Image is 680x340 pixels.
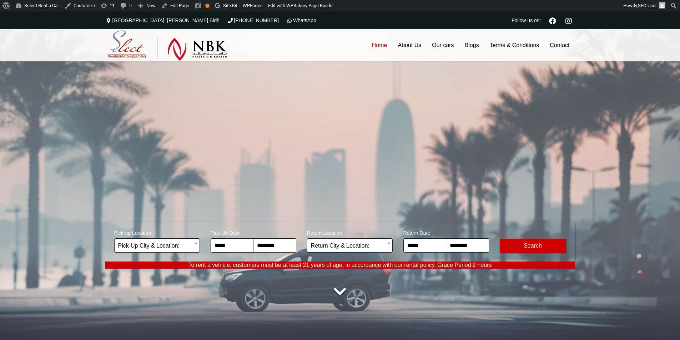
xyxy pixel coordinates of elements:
span: Return City & Location: [311,239,389,253]
span: Pick-Up Date [211,225,296,238]
li: Follow us on: [510,11,543,29]
span: Return Date [403,225,489,238]
button: Modify Search [500,239,566,253]
a: WhatsApp [286,17,316,23]
a: Contact [544,29,575,61]
p: To rent a vehicle, customers must be at least 21 years of age, in accordance with our rental poli... [105,262,575,269]
a: Facebook [546,16,559,24]
div: [GEOGRAPHIC_DATA], [PERSON_NAME] Bldh [105,11,223,29]
span: Site Kit [223,3,237,8]
span: Return City & Location: [307,238,393,253]
a: About Us [392,29,427,61]
a: Blogs [459,29,484,61]
span: Pick-up Location [114,225,200,238]
a: [PHONE_NUMBER] [227,17,279,23]
a: Home [367,29,393,61]
span: SEO User [638,3,657,8]
a: Instagram [563,16,575,24]
span: Pick-Up City & Location: [118,239,196,253]
a: Our cars [427,29,459,61]
div: OK [205,4,210,8]
span: Return Location [307,225,393,238]
a: Terms & Conditions [484,29,545,61]
span: Pick-Up City & Location: [114,238,200,253]
img: Select Rent a Car [107,30,227,61]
